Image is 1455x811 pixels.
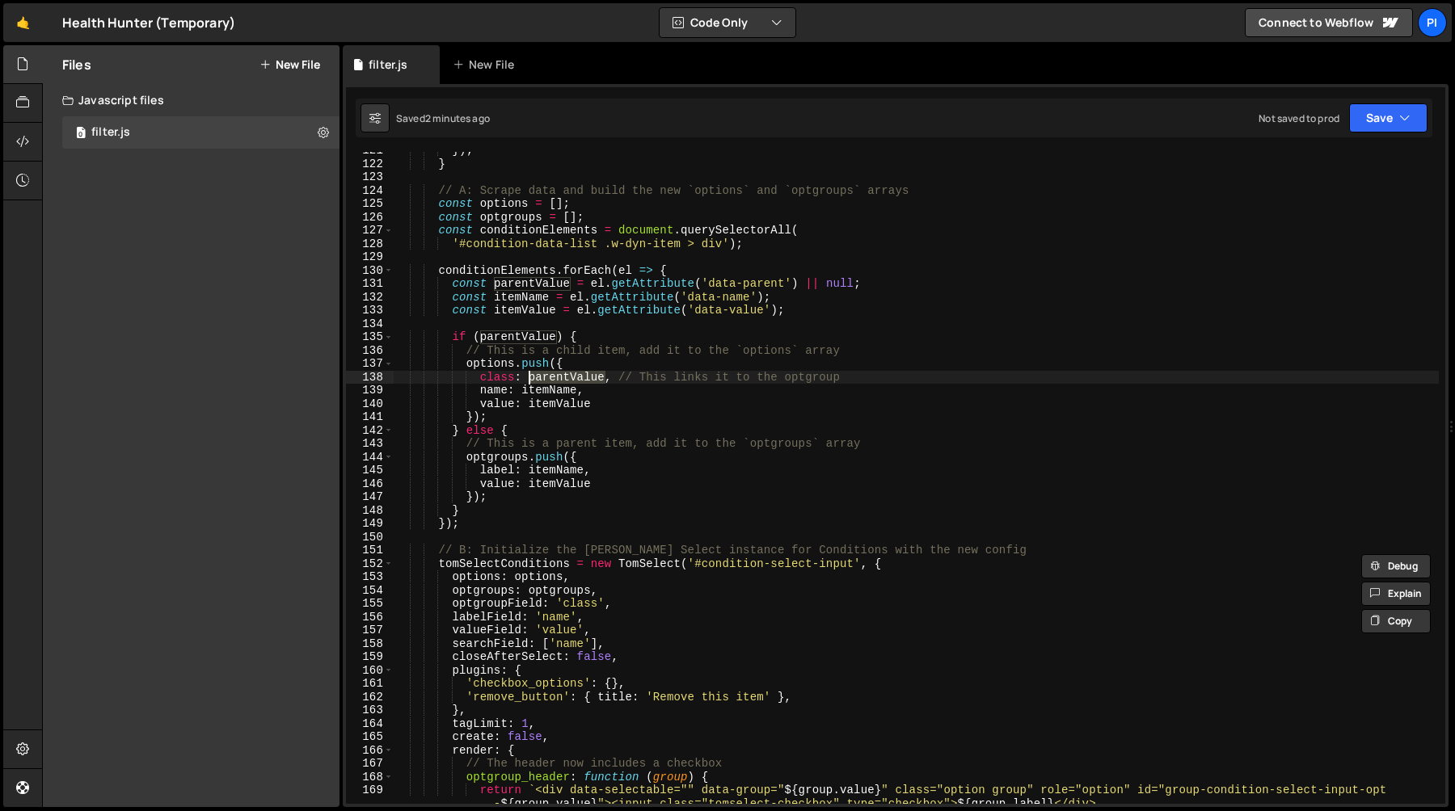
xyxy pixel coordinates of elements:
div: 152 [346,557,394,571]
div: 131 [346,277,394,291]
div: 122 [346,158,394,171]
span: 0 [76,128,86,141]
div: 141 [346,410,394,424]
div: 156 [346,611,394,624]
div: 151 [346,544,394,557]
div: 154 [346,584,394,598]
a: Connect to Webflow [1245,8,1413,37]
div: 128 [346,237,394,251]
div: 126 [346,211,394,225]
div: 167 [346,757,394,771]
div: 143 [346,437,394,451]
h2: Files [62,56,91,74]
div: 146 [346,477,394,491]
div: 2 minutes ago [425,111,490,125]
a: 🤙 [3,3,43,42]
div: 166 [346,744,394,758]
div: 147 [346,490,394,504]
div: 162 [346,691,394,704]
div: 148 [346,504,394,518]
div: 16494/44708.js [62,116,339,149]
div: 139 [346,384,394,397]
div: 164 [346,717,394,731]
div: 144 [346,451,394,464]
div: 140 [346,397,394,411]
div: 132 [346,291,394,305]
div: 155 [346,597,394,611]
div: Javascript files [43,84,339,116]
div: 137 [346,357,394,371]
button: Debug [1361,554,1431,578]
div: 153 [346,570,394,584]
div: 157 [346,624,394,637]
button: Save [1349,103,1428,132]
div: 134 [346,317,394,331]
div: 123 [346,170,394,184]
div: 165 [346,730,394,744]
div: 163 [346,704,394,717]
div: filter.js [369,57,407,73]
div: 161 [346,677,394,691]
div: Saved [396,111,490,125]
div: filter.js [91,125,130,140]
div: Health Hunter (Temporary) [62,13,235,32]
a: Pi [1418,8,1447,37]
div: 127 [346,224,394,237]
div: 133 [346,304,394,317]
button: Code Only [660,8,795,37]
button: New File [259,58,320,71]
div: 136 [346,344,394,358]
div: 129 [346,250,394,264]
div: Not saved to prod [1259,111,1339,125]
div: 158 [346,637,394,651]
button: Explain [1361,582,1431,606]
div: 150 [346,531,394,544]
div: 149 [346,517,394,531]
div: 125 [346,197,394,211]
div: New File [453,57,521,73]
div: 159 [346,650,394,664]
div: 135 [346,330,394,344]
div: 138 [346,371,394,384]
div: 130 [346,264,394,278]
div: 160 [346,664,394,678]
div: 124 [346,184,394,198]
button: Copy [1361,609,1431,633]
div: 168 [346,771,394,784]
div: 142 [346,424,394,438]
div: 169 [346,784,394,810]
div: 145 [346,464,394,477]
